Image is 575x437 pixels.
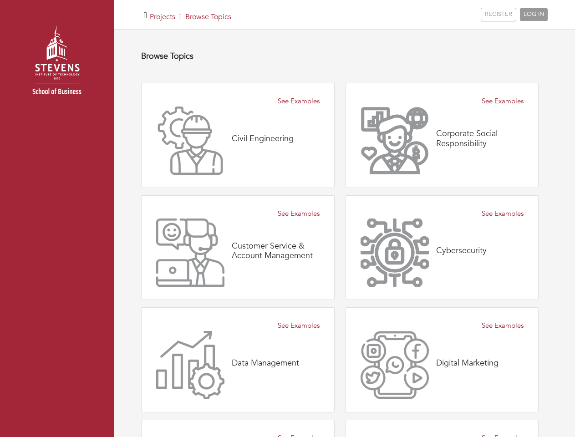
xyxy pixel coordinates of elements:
[232,241,320,261] h4: Customer Service & Account Management
[141,51,539,61] h4: Browse Topics
[150,12,175,22] a: Projects
[232,358,299,368] h4: Data Management
[520,8,548,21] a: LOG IN
[482,208,524,219] a: See Examples
[436,358,499,368] h4: Digital Marketing
[481,8,516,21] a: REGISTER
[9,16,105,112] img: stevens_logo.png
[482,96,524,107] a: See Examples
[482,320,524,331] a: See Examples
[278,320,320,331] a: See Examples
[278,208,320,219] a: See Examples
[436,129,524,148] h4: Corporate Social Responsibility
[278,96,320,107] a: See Examples
[436,246,487,256] h4: Cybersecurity
[185,12,231,22] a: Browse Topics
[232,134,294,144] h4: Civil Engineering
